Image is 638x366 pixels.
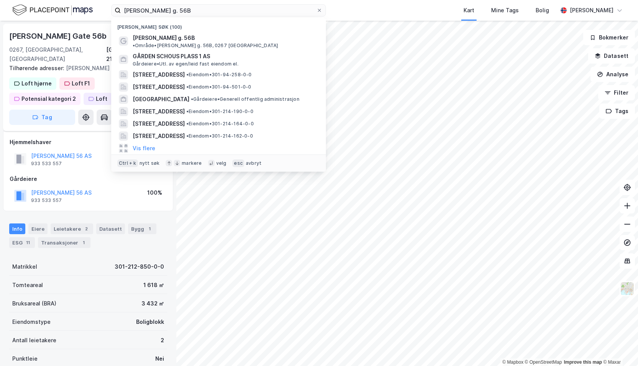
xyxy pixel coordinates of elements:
[12,354,38,363] div: Punktleie
[186,121,189,126] span: •
[133,144,155,153] button: Vis flere
[620,281,635,296] img: Z
[38,237,90,248] div: Transaksjoner
[28,223,48,234] div: Eiere
[146,225,153,233] div: 1
[191,96,299,102] span: Gårdeiere • Generell offentlig administrasjon
[133,70,185,79] span: [STREET_ADDRESS]
[600,329,638,366] div: Kontrollprogram for chat
[147,188,162,197] div: 100%
[133,131,185,141] span: [STREET_ADDRESS]
[588,48,635,64] button: Datasett
[246,160,261,166] div: avbryt
[599,103,635,119] button: Tags
[82,225,90,233] div: 2
[590,67,635,82] button: Analyse
[536,6,549,15] div: Bolig
[598,85,635,100] button: Filter
[525,359,562,365] a: OpenStreetMap
[72,79,90,88] div: Loft F1
[31,161,62,167] div: 933 533 557
[133,52,317,61] span: GÅRDEN SCHOUS PLASS 1 AS
[51,223,93,234] div: Leietakere
[133,33,195,43] span: [PERSON_NAME] g. 56B
[133,82,185,92] span: [STREET_ADDRESS]
[491,6,519,15] div: Mine Tags
[9,110,75,125] button: Tag
[186,108,253,115] span: Eiendom • 301-214-190-0-0
[21,94,76,103] div: Potensial kategori 2
[106,45,167,64] div: [GEOGRAPHIC_DATA], 212/850
[9,45,106,64] div: 0267, [GEOGRAPHIC_DATA], [GEOGRAPHIC_DATA]
[9,237,35,248] div: ESG
[10,174,167,184] div: Gårdeiere
[10,138,167,147] div: Hjemmelshaver
[9,65,66,71] span: Tilhørende adresser:
[12,317,51,327] div: Eiendomstype
[155,354,164,363] div: Nei
[12,281,43,290] div: Tomteareal
[186,84,252,90] span: Eiendom • 301-94-501-0-0
[133,119,185,128] span: [STREET_ADDRESS]
[141,299,164,308] div: 3 432 ㎡
[186,72,189,77] span: •
[136,317,164,327] div: Boligblokk
[232,159,244,167] div: esc
[96,94,107,103] div: Loft
[133,95,189,104] span: [GEOGRAPHIC_DATA]
[12,262,37,271] div: Matrikkel
[186,108,189,114] span: •
[186,72,252,78] span: Eiendom • 301-94-258-0-0
[121,5,316,16] input: Søk på adresse, matrikkel, gårdeiere, leietakere eller personer
[133,43,135,48] span: •
[21,79,52,88] div: Loft hjørne
[564,359,602,365] a: Improve this map
[502,359,523,365] a: Mapbox
[583,30,635,45] button: Bokmerker
[600,329,638,366] iframe: Chat Widget
[12,336,56,345] div: Antall leietakere
[464,6,474,15] div: Kart
[96,223,125,234] div: Datasett
[31,197,62,204] div: 933 533 557
[133,43,278,49] span: Område • [PERSON_NAME] g. 56B, 0267 [GEOGRAPHIC_DATA]
[24,239,32,246] div: 11
[216,160,227,166] div: velg
[80,239,87,246] div: 1
[186,121,254,127] span: Eiendom • 301-214-164-0-0
[115,262,164,271] div: 301-212-850-0-0
[128,223,156,234] div: Bygg
[191,96,193,102] span: •
[9,30,108,42] div: [PERSON_NAME] Gate 56b
[140,160,160,166] div: nytt søk
[570,6,613,15] div: [PERSON_NAME]
[117,159,138,167] div: Ctrl + k
[12,299,56,308] div: Bruksareal (BRA)
[133,61,238,67] span: Gårdeiere • Utl. av egen/leid fast eiendom el.
[182,160,202,166] div: markere
[9,223,25,234] div: Info
[186,84,189,90] span: •
[186,133,253,139] span: Eiendom • 301-214-162-0-0
[186,133,189,139] span: •
[111,18,326,32] div: [PERSON_NAME] søk (100)
[12,3,93,17] img: logo.f888ab2527a4732fd821a326f86c7f29.svg
[143,281,164,290] div: 1 618 ㎡
[9,64,161,73] div: [PERSON_NAME] Gate 56a
[133,107,185,116] span: [STREET_ADDRESS]
[161,336,164,345] div: 2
